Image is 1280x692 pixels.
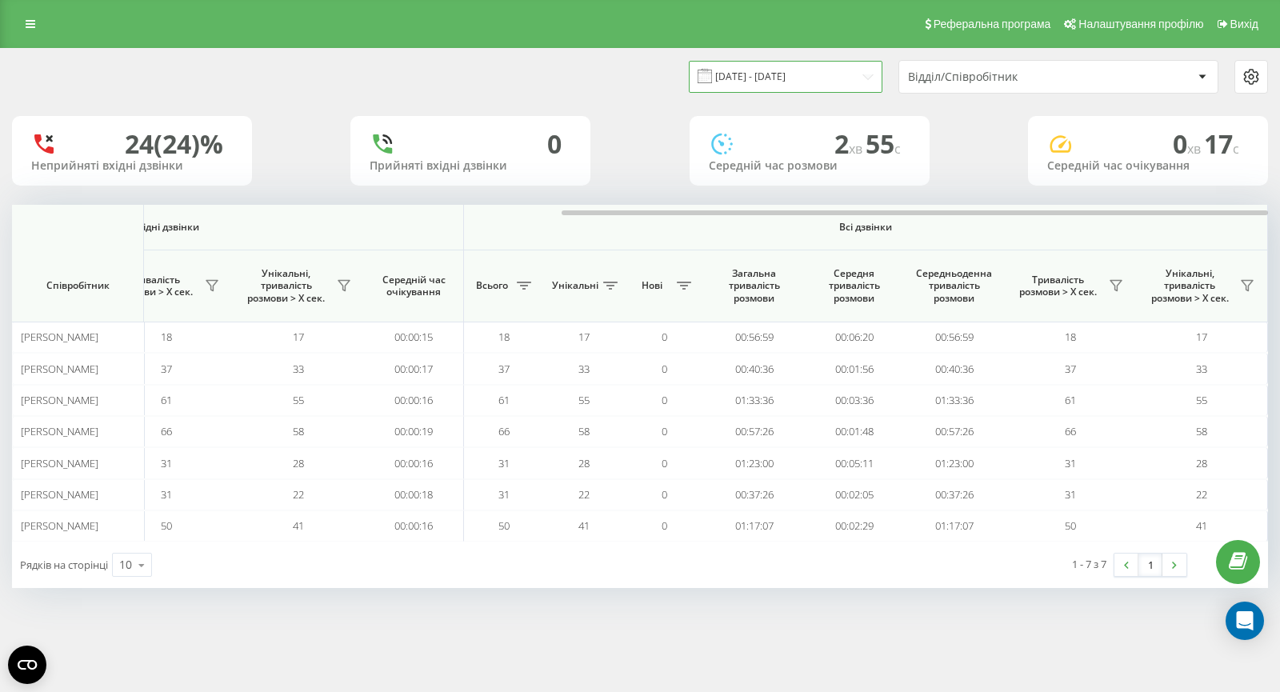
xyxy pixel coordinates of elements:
span: 37 [161,362,172,376]
span: 17 [578,330,590,344]
span: 17 [293,330,304,344]
span: [PERSON_NAME] [21,393,98,407]
span: 55 [293,393,304,407]
span: 31 [161,487,172,502]
td: 01:23:00 [704,447,804,478]
span: Всі дзвінки [511,221,1220,234]
span: Середній час очікування [376,274,451,298]
span: 61 [161,393,172,407]
span: 31 [1065,456,1076,470]
span: 2 [834,126,866,161]
div: Прийняті вхідні дзвінки [370,159,571,173]
td: 00:05:11 [804,447,904,478]
span: 0 [662,330,667,344]
td: 00:03:36 [804,385,904,416]
span: Вихід [1230,18,1258,30]
td: 00:01:56 [804,353,904,384]
span: 33 [293,362,304,376]
span: 58 [1196,424,1207,438]
td: 01:33:36 [704,385,804,416]
span: 0 [662,393,667,407]
span: Середня тривалість розмови [816,267,892,305]
span: 0 [662,362,667,376]
span: 31 [498,456,510,470]
span: Середньоденна тривалість розмови [916,267,992,305]
span: 0 [1173,126,1204,161]
div: 0 [547,129,562,159]
span: 28 [578,456,590,470]
span: 22 [293,487,304,502]
td: 01:17:07 [704,510,804,542]
td: 00:57:26 [704,416,804,447]
td: 00:00:16 [364,385,464,416]
span: 17 [1204,126,1239,161]
td: 00:00:17 [364,353,464,384]
div: 1 - 7 з 7 [1072,556,1106,572]
span: Налаштування профілю [1078,18,1203,30]
td: 00:06:20 [804,322,904,353]
span: 31 [498,487,510,502]
span: Тривалість розмови > Х сек. [108,274,200,298]
span: [PERSON_NAME] [21,424,98,438]
div: Неприйняті вхідні дзвінки [31,159,233,173]
a: 1 [1138,554,1162,576]
span: 22 [1196,487,1207,502]
span: Співробітник [26,279,130,292]
span: хв [1187,140,1204,158]
td: 00:00:16 [364,510,464,542]
div: 24 (24)% [125,129,223,159]
span: 31 [161,456,172,470]
span: Нові [632,279,672,292]
td: 00:40:36 [704,353,804,384]
div: Середній час очікування [1047,159,1249,173]
span: 66 [498,424,510,438]
td: 00:57:26 [904,416,1004,447]
span: 28 [293,456,304,470]
span: 33 [1196,362,1207,376]
span: 18 [161,330,172,344]
span: 28 [1196,456,1207,470]
span: 66 [1065,424,1076,438]
td: 00:56:59 [904,322,1004,353]
span: 50 [498,518,510,533]
span: 55 [866,126,901,161]
td: 00:02:05 [804,479,904,510]
span: 22 [578,487,590,502]
span: 37 [1065,362,1076,376]
span: 58 [578,424,590,438]
span: 58 [293,424,304,438]
span: 0 [662,424,667,438]
span: Рядків на сторінці [20,558,108,572]
span: Реферальна програма [934,18,1051,30]
span: 33 [578,362,590,376]
span: Всього [472,279,512,292]
span: [PERSON_NAME] [21,518,98,533]
span: Унікальні, тривалість розмови > Х сек. [1144,267,1235,305]
span: 37 [498,362,510,376]
span: Тривалість розмови > Х сек. [1012,274,1104,298]
td: 01:17:07 [904,510,1004,542]
span: 0 [662,518,667,533]
span: 66 [161,424,172,438]
td: 00:40:36 [904,353,1004,384]
span: Унікальні, тривалість розмови > Х сек. [240,267,332,305]
span: 61 [498,393,510,407]
span: 18 [498,330,510,344]
button: Open CMP widget [8,646,46,684]
span: 41 [578,518,590,533]
span: 18 [1065,330,1076,344]
div: Open Intercom Messenger [1226,602,1264,640]
span: [PERSON_NAME] [21,487,98,502]
td: 00:01:48 [804,416,904,447]
span: 55 [578,393,590,407]
span: 31 [1065,487,1076,502]
td: 00:00:19 [364,416,464,447]
span: 50 [161,518,172,533]
td: 01:33:36 [904,385,1004,416]
td: 00:56:59 [704,322,804,353]
span: 55 [1196,393,1207,407]
div: Середній час розмови [709,159,910,173]
td: 00:00:16 [364,447,464,478]
span: 41 [1196,518,1207,533]
span: [PERSON_NAME] [21,456,98,470]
